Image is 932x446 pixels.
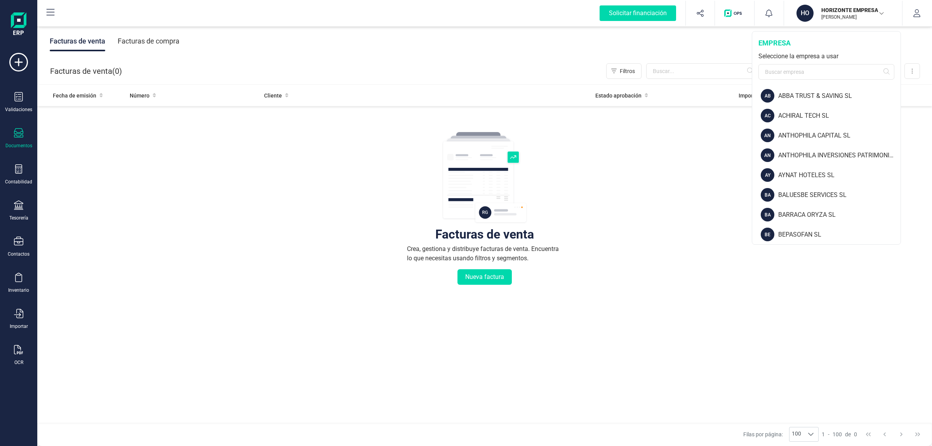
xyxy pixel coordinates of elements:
button: Logo de OPS [720,1,749,26]
div: AY [761,168,774,182]
div: Seleccione la empresa a usar [758,52,894,61]
div: BA [761,208,774,221]
div: OCR [14,359,23,366]
div: ACHIRAL TECH SL [778,111,901,120]
div: BA [761,188,774,202]
div: AC [761,109,774,122]
div: Contabilidad [5,179,32,185]
div: AN [761,148,774,162]
div: - [822,430,857,438]
input: Buscar empresa [758,64,894,80]
div: BE [761,228,774,241]
div: ABBA TRUST & SAVING SL [778,91,901,101]
span: 100 [789,427,803,441]
div: ANTHOPHILA CAPITAL SL [778,131,901,140]
span: 0 [854,430,857,438]
img: Logo de OPS [724,9,745,17]
span: Estado aprobación [595,92,642,99]
div: Facturas de compra [118,31,179,51]
p: HORIZONTE EMPRESARIAL GLOBAL SL [821,6,883,14]
span: 100 [833,430,842,438]
img: Logo Finanedi [11,12,26,37]
button: Previous Page [877,427,892,442]
button: Filtros [606,63,642,79]
div: HO [796,5,814,22]
div: Facturas de venta [50,31,105,51]
div: AB [761,89,774,103]
button: Next Page [894,427,909,442]
div: Crea, gestiona y distribuye facturas de venta. Encuentra lo que necesitas usando filtros y segmen... [407,244,562,263]
span: de [845,430,851,438]
span: Número [130,92,150,99]
button: First Page [861,427,876,442]
div: AN [761,129,774,142]
p: [PERSON_NAME] [821,14,883,20]
div: BALUESBE SERVICES SL [778,190,901,200]
div: Importar [10,323,28,329]
div: Tesorería [9,215,28,221]
div: AYNAT HOTELES SL [778,171,901,180]
div: Solicitar financiación [600,5,676,21]
button: HOHORIZONTE EMPRESARIAL GLOBAL SL[PERSON_NAME] [793,1,893,26]
button: Nueva factura [457,269,512,285]
div: Validaciones [5,106,32,113]
span: 1 [822,430,825,438]
div: Inventario [8,287,29,293]
span: Cliente [264,92,282,99]
div: BARRACA ORYZA SL [778,210,901,220]
div: Documentos [5,143,32,149]
div: Filas por página: [743,427,819,442]
div: Contactos [8,251,30,257]
div: ANTHOPHILA INVERSIONES PATRIMONIALES SL [778,151,901,160]
span: Filtros [620,67,635,75]
div: Facturas de venta [435,230,534,238]
div: BEPASOFAN SL [778,230,901,239]
span: Fecha de emisión [53,92,96,99]
input: Buscar... [646,63,758,79]
button: Last Page [910,427,925,442]
div: Facturas de venta ( ) [50,63,122,79]
div: empresa [758,38,894,49]
span: Importe [739,92,758,99]
img: img-empty-table.svg [442,131,527,224]
span: 0 [115,66,119,77]
button: Solicitar financiación [590,1,685,26]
